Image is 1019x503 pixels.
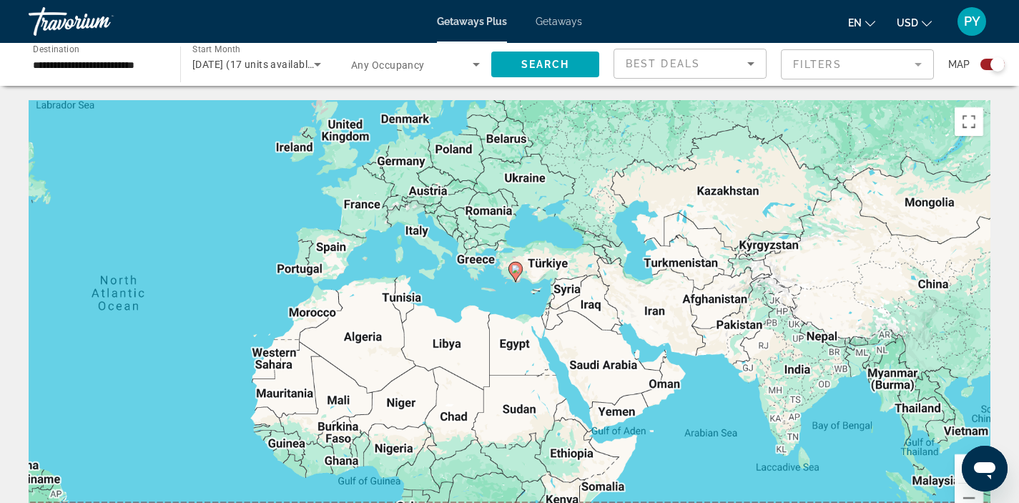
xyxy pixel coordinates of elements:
[848,17,862,29] span: en
[962,446,1008,492] iframe: Button to launch messaging window
[437,16,507,27] a: Getaways Plus
[626,55,754,72] mat-select: Sort by
[192,44,240,54] span: Start Month
[521,59,570,70] span: Search
[29,3,172,40] a: Travorium
[955,454,983,483] button: Zoom in
[351,59,425,71] span: Any Occupancy
[848,12,875,33] button: Change language
[781,49,934,80] button: Filter
[964,14,980,29] span: PY
[897,12,932,33] button: Change currency
[491,52,599,77] button: Search
[626,58,700,69] span: Best Deals
[948,54,970,74] span: Map
[33,44,79,54] span: Destination
[536,16,582,27] a: Getaways
[955,107,983,136] button: Toggle fullscreen view
[953,6,990,36] button: User Menu
[192,59,317,70] span: [DATE] (17 units available)
[897,17,918,29] span: USD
